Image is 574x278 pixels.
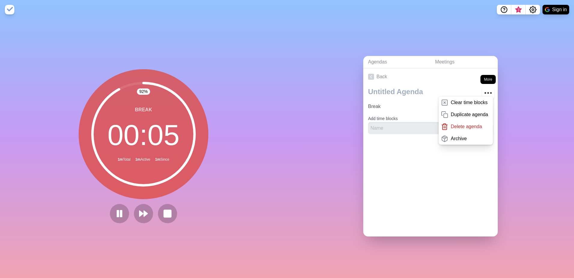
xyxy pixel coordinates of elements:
[368,122,459,134] input: Name
[482,87,494,99] button: More
[451,99,488,106] p: Clear time blocks
[451,123,482,130] p: Delete agenda
[363,68,498,85] a: Back
[5,5,14,14] img: timeblocks logo
[542,5,569,14] button: Sign in
[451,135,467,142] p: Archive
[516,8,521,12] span: 3
[497,5,511,14] button: Help
[451,111,488,118] p: Duplicate agenda
[511,5,526,14] button: What’s new
[526,5,540,14] button: Settings
[430,56,498,68] a: Meetings
[368,116,398,121] label: Add time blocks
[545,7,550,12] img: google logo
[366,100,451,113] input: Name
[363,56,430,68] a: Agendas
